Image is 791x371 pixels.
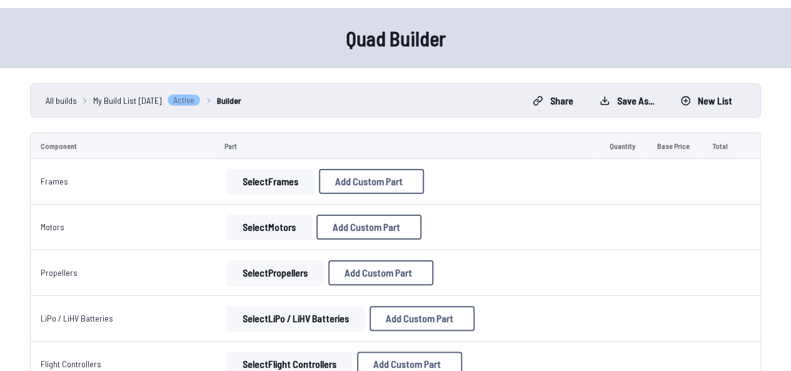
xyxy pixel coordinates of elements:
[522,91,584,111] button: Share
[224,169,316,194] a: SelectFrames
[328,260,433,285] button: Add Custom Part
[46,94,77,107] a: All builds
[41,221,64,232] a: Motors
[41,267,78,278] a: Propellers
[319,169,424,194] button: Add Custom Part
[30,133,214,159] td: Component
[217,94,241,107] a: Builder
[214,133,599,159] td: Part
[335,176,403,186] span: Add Custom Part
[224,215,314,240] a: SelectMotors
[589,91,665,111] button: Save as...
[670,91,743,111] button: New List
[93,94,201,107] a: My Build List [DATE]Active
[647,133,702,159] td: Base Price
[702,133,740,159] td: Total
[373,359,441,369] span: Add Custom Part
[93,94,162,107] span: My Build List [DATE]
[227,260,323,285] button: SelectPropellers
[224,260,326,285] a: SelectPropellers
[224,306,367,331] a: SelectLiPo / LiHV Batteries
[227,215,311,240] button: SelectMotors
[370,306,475,331] button: Add Custom Part
[41,313,113,323] a: LiPo / LiHV Batteries
[345,268,412,278] span: Add Custom Part
[316,215,421,240] button: Add Custom Part
[41,176,68,186] a: Frames
[15,23,776,53] h1: Quad Builder
[41,358,101,369] a: Flight Controllers
[227,169,314,194] button: SelectFrames
[386,313,453,323] span: Add Custom Part
[333,222,400,232] span: Add Custom Part
[167,94,201,106] span: Active
[599,133,647,159] td: Quantity
[227,306,365,331] button: SelectLiPo / LiHV Batteries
